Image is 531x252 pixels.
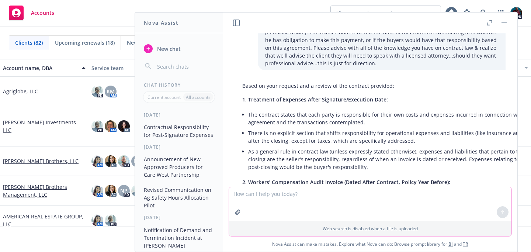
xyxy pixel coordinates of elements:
button: View accounts as producer... [330,6,441,20]
span: 2. Workers’ Compensation Audit Invoice (Dated After Contract, Policy Year Before): [242,179,450,186]
div: Account name, DBA [3,64,77,72]
span: View accounts as producer... [337,9,407,17]
img: photo [105,214,117,226]
button: Contractual Responsibility for Post-Signature Expenses [141,121,217,141]
span: Accounts [31,10,54,16]
button: Revised Communication on Ag Safety Hours Allocation Pilot [141,184,217,211]
span: Nova Assist can make mistakes. Explore what Nova can do: Browse prompt library for and [226,237,514,252]
p: Web search is disabled when a file is uploaded [233,225,507,232]
a: Switch app [493,6,508,20]
span: New chat [156,45,181,53]
p: All accounts [186,94,211,100]
div: [DATE] [135,112,223,118]
img: photo [105,185,117,197]
img: photo [131,185,143,197]
img: photo [105,120,117,132]
p: Current account [147,94,181,100]
span: NP [120,187,128,194]
span: 1. Treatment of Expenses After Signature/Execution Date: [242,96,388,103]
div: Service team [91,64,174,72]
span: Upcoming renewals (18) [55,39,115,46]
a: Search [476,6,491,20]
img: photo [118,120,130,132]
span: KM [107,87,115,95]
a: [PERSON_NAME] Brothers, LLC [3,157,79,165]
a: AMERICAN REAL ESTATE GROUP, LLC [3,213,86,228]
a: [PERSON_NAME] Brothers Management, LLC [3,183,86,199]
span: Clients (82) [15,39,43,46]
a: [PERSON_NAME] Investments LLC [3,118,86,134]
img: photo [91,155,103,167]
div: [DATE] [135,144,223,150]
input: Search chats [156,61,214,72]
h1: Nova Assist [144,19,178,27]
button: New chat [141,42,217,55]
img: photo [91,185,103,197]
img: photo [91,214,103,226]
a: TR [463,241,468,247]
img: photo [118,155,130,167]
img: photo [510,7,522,19]
a: Agriglobe, LLC [3,87,38,95]
a: BI [448,241,453,247]
span: New businesses (1) [127,39,174,46]
img: photo [105,155,117,167]
a: Accounts [6,3,57,23]
span: NP [133,157,141,165]
img: photo [91,120,103,132]
img: photo [91,86,103,97]
button: Service team [88,59,177,77]
a: Report a Bug [459,6,474,20]
div: [DATE] [135,214,223,221]
div: Chat History [135,82,223,88]
button: Announcement of New Approved Producers for Care West Partnership [141,153,217,181]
